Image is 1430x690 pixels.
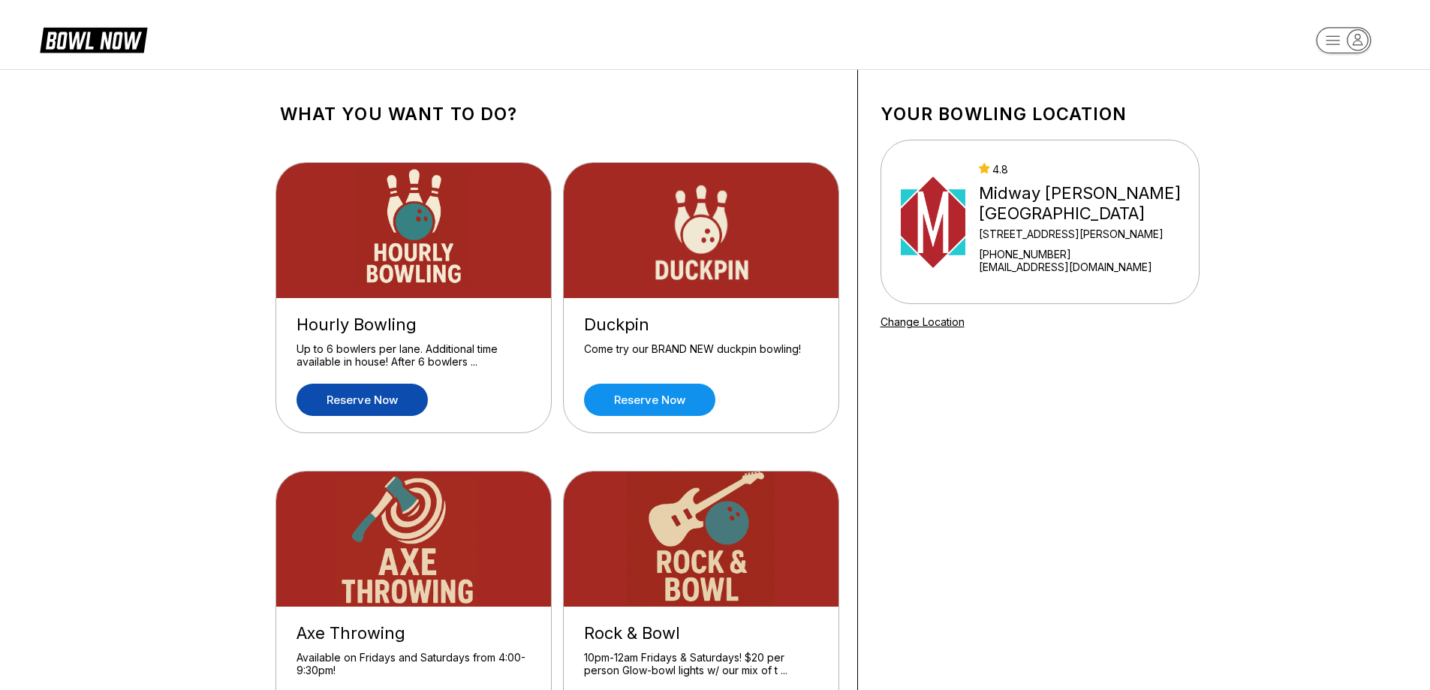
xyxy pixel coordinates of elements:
[881,104,1200,125] h1: Your bowling location
[297,651,531,677] div: Available on Fridays and Saturdays from 4:00-9:30pm!
[584,315,818,335] div: Duckpin
[564,472,840,607] img: Rock & Bowl
[297,315,531,335] div: Hourly Bowling
[297,384,428,416] a: Reserve now
[979,227,1192,240] div: [STREET_ADDRESS][PERSON_NAME]
[276,163,552,298] img: Hourly Bowling
[584,651,818,677] div: 10pm-12am Fridays & Saturdays! $20 per person Glow-bowl lights w/ our mix of t ...
[584,342,818,369] div: Come try our BRAND NEW duckpin bowling!
[297,623,531,643] div: Axe Throwing
[881,315,965,328] a: Change Location
[979,183,1192,224] div: Midway [PERSON_NAME][GEOGRAPHIC_DATA]
[584,384,715,416] a: Reserve now
[979,248,1192,261] div: [PHONE_NUMBER]
[979,163,1192,176] div: 4.8
[297,342,531,369] div: Up to 6 bowlers per lane. Additional time available in house! After 6 bowlers ...
[564,163,840,298] img: Duckpin
[276,472,552,607] img: Axe Throwing
[901,166,966,279] img: Midway Bowling - Carlisle
[979,261,1192,273] a: [EMAIL_ADDRESS][DOMAIN_NAME]
[280,104,835,125] h1: What you want to do?
[584,623,818,643] div: Rock & Bowl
